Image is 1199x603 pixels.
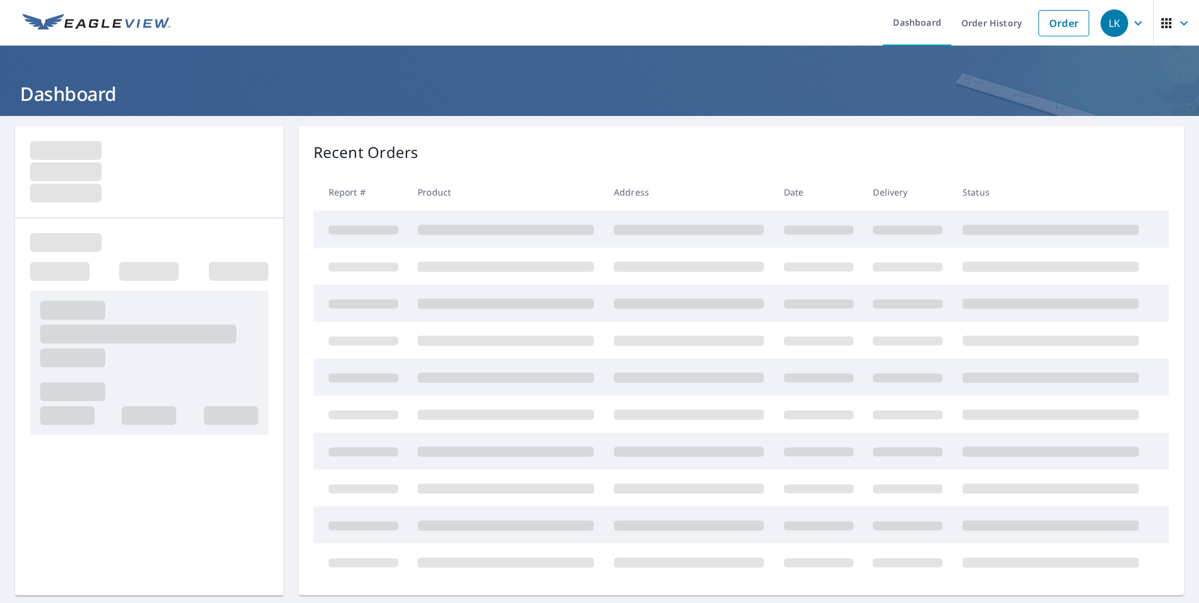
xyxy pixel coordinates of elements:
p: Recent Orders [314,141,419,164]
th: Status [953,174,1149,211]
img: EV Logo [23,14,171,33]
th: Address [604,174,774,211]
th: Delivery [863,174,953,211]
th: Report # [314,174,408,211]
div: LK [1101,9,1128,37]
a: Order [1038,10,1089,36]
th: Product [408,174,604,211]
th: Date [774,174,864,211]
h1: Dashboard [15,81,1184,107]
